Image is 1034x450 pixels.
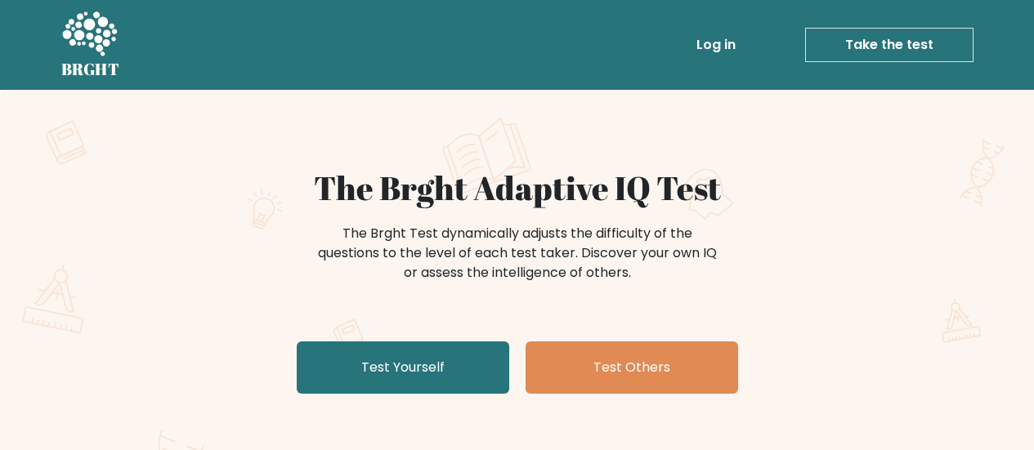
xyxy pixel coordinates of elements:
a: Test Others [526,341,738,394]
h5: BRGHT [61,60,120,79]
a: Take the test [805,28,974,62]
div: The Brght Test dynamically adjusts the difficulty of the questions to the level of each test take... [313,224,722,283]
a: Test Yourself [297,341,509,394]
a: Log in [690,29,742,61]
h1: The Brght Adaptive IQ Test [119,168,916,207]
a: BRGHT [61,7,120,83]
